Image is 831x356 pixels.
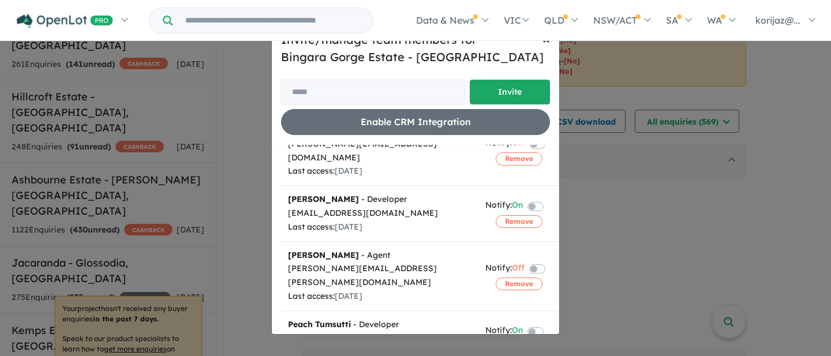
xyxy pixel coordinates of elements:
span: [DATE] [335,222,362,232]
button: Remove [496,215,542,228]
div: [EMAIL_ADDRESS][DOMAIN_NAME] [288,332,471,346]
span: On [512,324,523,339]
div: [PERSON_NAME][EMAIL_ADDRESS][PERSON_NAME][DOMAIN_NAME] [288,262,471,290]
img: Openlot PRO Logo White [17,14,113,28]
div: Notify: [485,324,523,339]
div: Notify: [485,198,523,214]
div: Last access: [288,164,471,178]
button: Invite [470,80,550,104]
input: Try estate name, suburb, builder or developer [175,8,370,33]
span: Off [512,261,525,277]
span: [DATE] [335,166,362,176]
div: Last access: [288,220,471,234]
div: - Agent [288,249,471,263]
button: Remove [496,278,542,290]
button: Enable CRM Integration [281,109,550,135]
strong: Peach Tumsutti [288,319,351,329]
button: Remove [496,152,542,165]
div: Last access: [288,290,471,303]
div: [PERSON_NAME][EMAIL_ADDRESS][DOMAIN_NAME] [288,137,471,165]
span: [DATE] [335,291,362,301]
strong: [PERSON_NAME] [288,194,359,204]
div: Notify: [485,261,525,277]
div: [EMAIL_ADDRESS][DOMAIN_NAME] [288,207,471,220]
strong: [PERSON_NAME] [288,250,359,260]
div: - Developer [288,193,471,207]
span: korijaz@... [755,14,800,26]
h5: Invite/manage team members for Bingara Gorge Estate - [GEOGRAPHIC_DATA] [281,31,550,66]
span: On [512,198,523,214]
div: - Developer [288,318,471,332]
